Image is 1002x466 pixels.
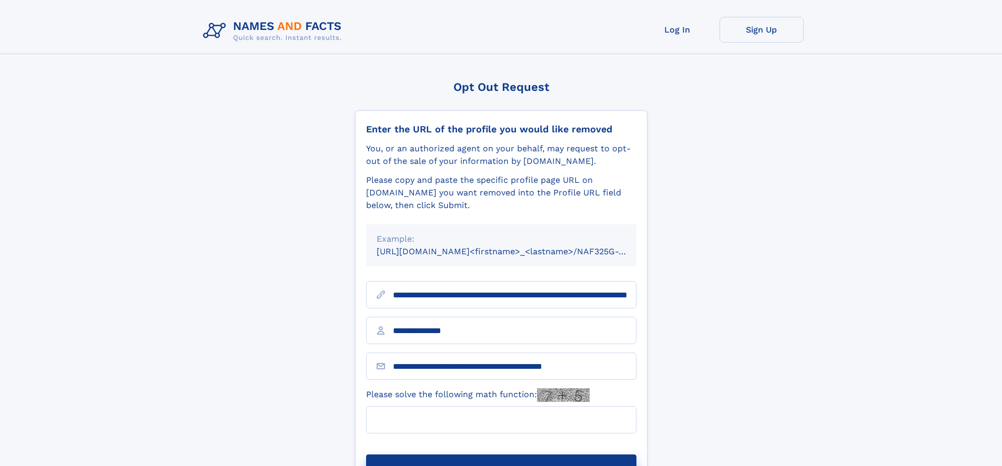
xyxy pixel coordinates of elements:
[366,123,636,135] div: Enter the URL of the profile you would like removed
[199,17,350,45] img: Logo Names and Facts
[720,17,804,43] a: Sign Up
[377,233,626,245] div: Example:
[366,174,636,212] div: Please copy and paste the specific profile page URL on [DOMAIN_NAME] you want removed into the Pr...
[355,80,647,94] div: Opt Out Request
[377,246,656,256] small: [URL][DOMAIN_NAME]<firstname>_<lastname>/NAF325G-xxxxxxxx
[635,17,720,43] a: Log In
[366,388,590,402] label: Please solve the following math function:
[366,142,636,168] div: You, or an authorized agent on your behalf, may request to opt-out of the sale of your informatio...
